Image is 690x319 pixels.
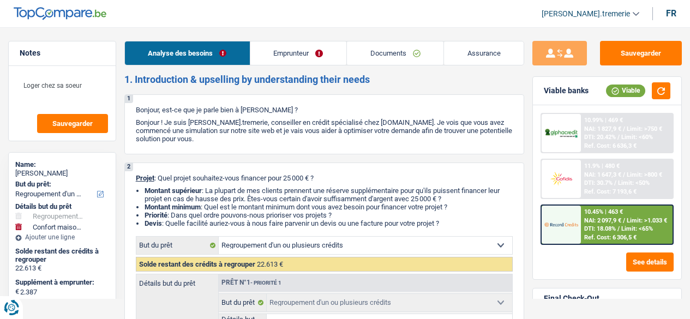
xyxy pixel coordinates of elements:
a: Assurance [444,41,524,65]
span: DTI: 20.42% [584,134,616,141]
span: / [617,134,620,141]
div: Ajouter une ligne [15,233,109,241]
li: : Quel est le montant minimum dont vous avez besoin pour financer votre projet ? [145,203,513,211]
a: Analyse des besoins [125,41,250,65]
h2: 1. Introduction & upselling by understanding their needs [124,74,525,86]
span: Limit: <65% [621,225,653,232]
div: 10.45% | 463 € [584,208,623,215]
span: DTI: 30.7% [584,179,613,186]
span: / [623,217,625,224]
span: NAI: 1 827,9 € [584,125,621,133]
strong: Priorité [145,211,167,219]
div: 2 [125,163,133,171]
div: Viable [606,85,645,97]
button: Sauvegarder [37,114,108,133]
span: / [617,225,620,232]
span: Limit: >750 € [627,125,662,133]
span: [PERSON_NAME].tremerie [542,9,630,19]
span: € [15,287,19,296]
label: Supplément à emprunter: [15,278,107,287]
span: NAI: 2 097,9 € [584,217,621,224]
span: Limit: <50% [618,179,650,186]
span: / [614,179,616,186]
span: Devis [145,219,162,227]
span: / [623,171,625,178]
div: Ref. Cost: 6 306,5 € [584,234,637,241]
strong: Montant minimum [145,203,201,211]
span: Projet [136,174,154,182]
img: AlphaCredit [544,128,578,138]
label: Détails but du prêt [136,274,219,287]
label: But du prêt [136,237,219,254]
div: 10.99% | 469 € [584,117,623,124]
span: Limit: <60% [621,134,653,141]
span: Sauvegarder [52,120,93,127]
label: But du prêt [219,294,267,311]
div: 22.613 € [15,264,109,273]
img: TopCompare Logo [14,7,106,20]
strong: Montant supérieur [145,186,202,195]
li: : Quelle facilité auriez-vous à nous faire parvenir un devis ou une facture pour votre projet ? [145,219,513,227]
span: DTI: 18.08% [584,225,616,232]
div: Prêt n°1 [219,279,284,286]
a: Documents [347,41,443,65]
span: - Priorité 1 [250,280,281,286]
li: : La plupart de mes clients prennent une réserve supplémentaire pour qu'ils puissent financer leu... [145,186,513,203]
span: Limit: >1.033 € [627,217,667,224]
a: Emprunteur [250,41,346,65]
p: Bonjour, est-ce que je parle bien à [PERSON_NAME] ? [136,106,513,114]
img: Record Credits [544,216,578,233]
span: NAI: 1 647,3 € [584,171,621,178]
div: 1 [125,95,133,103]
div: Solde restant des crédits à regrouper [15,247,109,264]
p: : Quel projet souhaitez-vous financer pour 25 000 € ? [136,174,513,182]
div: Détails but du prêt [15,202,109,211]
span: Solde restant des crédits à regrouper [139,260,255,268]
span: 22.613 € [257,260,283,268]
span: / [623,125,625,133]
div: Viable banks [544,86,589,95]
div: fr [666,8,676,19]
div: Final Check-Out [544,294,599,303]
div: Ref. Cost: 6 636,3 € [584,142,637,149]
label: But du prêt: [15,180,107,189]
a: [PERSON_NAME].tremerie [533,5,639,23]
h5: Notes [20,49,105,58]
div: [PERSON_NAME] [15,169,109,178]
div: 11.9% | 480 € [584,162,620,170]
div: Name: [15,160,109,169]
img: Cofidis [544,171,578,188]
button: See details [626,252,674,272]
li: : Dans quel ordre pouvons-nous prioriser vos projets ? [145,211,513,219]
span: Limit: >800 € [627,171,662,178]
div: Ref. Cost: 7 193,6 € [584,188,637,195]
button: Sauvegarder [600,41,682,65]
p: Bonjour ! Je suis [PERSON_NAME].tremerie, conseiller en crédit spécialisé chez [DOMAIN_NAME]. Je ... [136,118,513,143]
